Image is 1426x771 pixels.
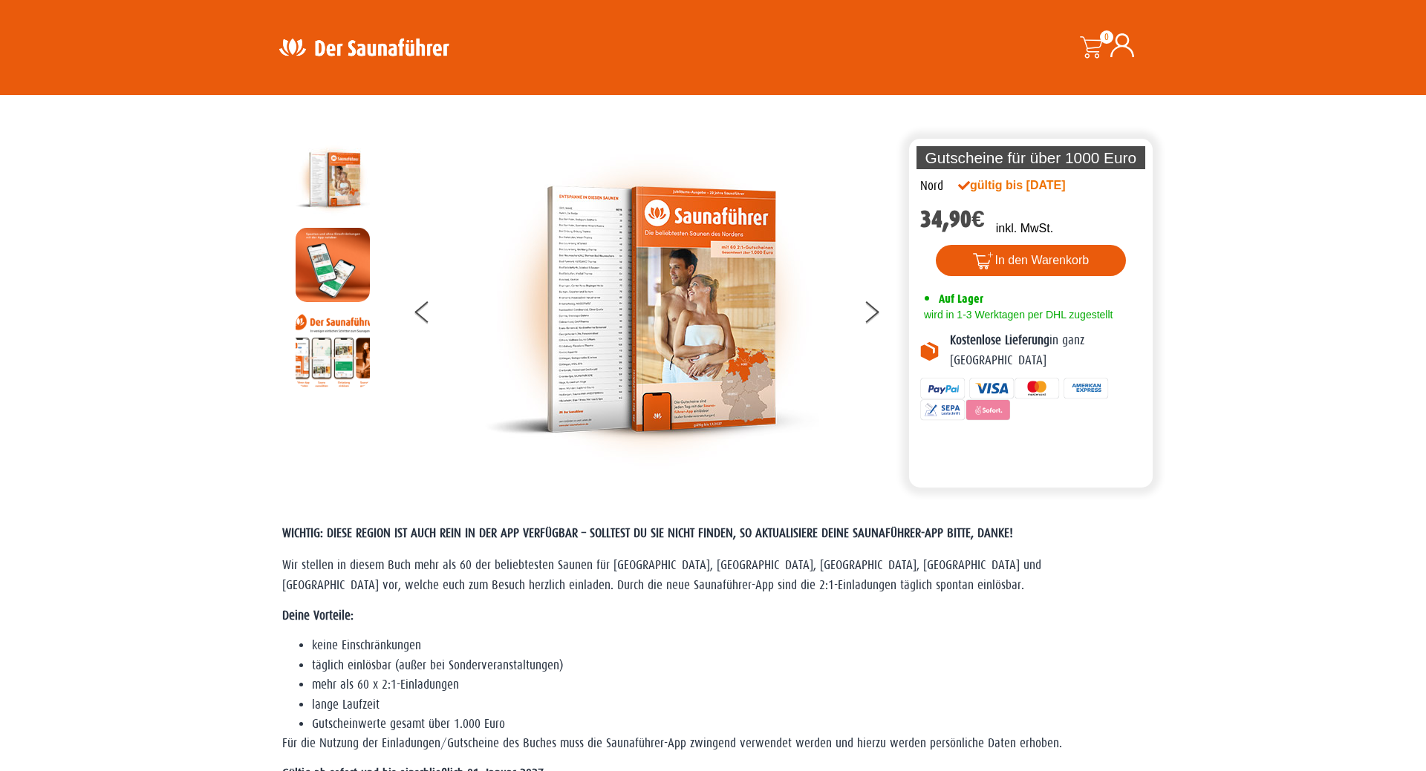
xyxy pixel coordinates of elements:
span: WICHTIG: DIESE REGION IST AUCH REIN IN DER APP VERFÜGBAR – SOLLTEST DU SIE NICHT FINDEN, SO AKTUA... [282,526,1013,540]
span: Wir stellen in diesem Buch mehr als 60 der beliebtesten Saunen für [GEOGRAPHIC_DATA], [GEOGRAPHIC... [282,558,1041,591]
bdi: 34,90 [920,206,985,233]
p: Für die Nutzung der Einladungen/Gutscheine des Buches muss die Saunaführer-App zwingend verwendet... [282,734,1144,753]
b: Kostenlose Lieferung [950,333,1049,347]
li: Gutscheinwerte gesamt über 1.000 Euro [312,715,1144,734]
span: 0 [1100,30,1113,44]
span: Auf Lager [939,292,983,306]
strong: Deine Vorteile: [282,608,354,623]
p: inkl. MwSt. [996,220,1053,237]
p: Gutscheine für über 1000 Euro [917,146,1145,169]
img: der-saunafuehrer-2025-nord [296,142,370,217]
li: lange Laufzeit [312,695,1144,715]
img: Anleitung7tn [296,313,370,387]
img: MOCKUP-iPhone_regional [296,228,370,302]
button: In den Warenkorb [936,245,1127,276]
li: keine Einschränkungen [312,636,1144,655]
span: € [971,206,985,233]
span: wird in 1-3 Werktagen per DHL zugestellt [920,309,1113,321]
div: gültig bis [DATE] [958,177,1098,194]
li: täglich einlösbar (außer bei Sonderveranstaltungen) [312,656,1144,675]
div: Nord [920,177,943,196]
li: mehr als 60 x 2:1-Einladungen [312,675,1144,695]
p: in ganz [GEOGRAPHIC_DATA] [950,331,1142,370]
img: der-saunafuehrer-2025-nord [485,142,819,476]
